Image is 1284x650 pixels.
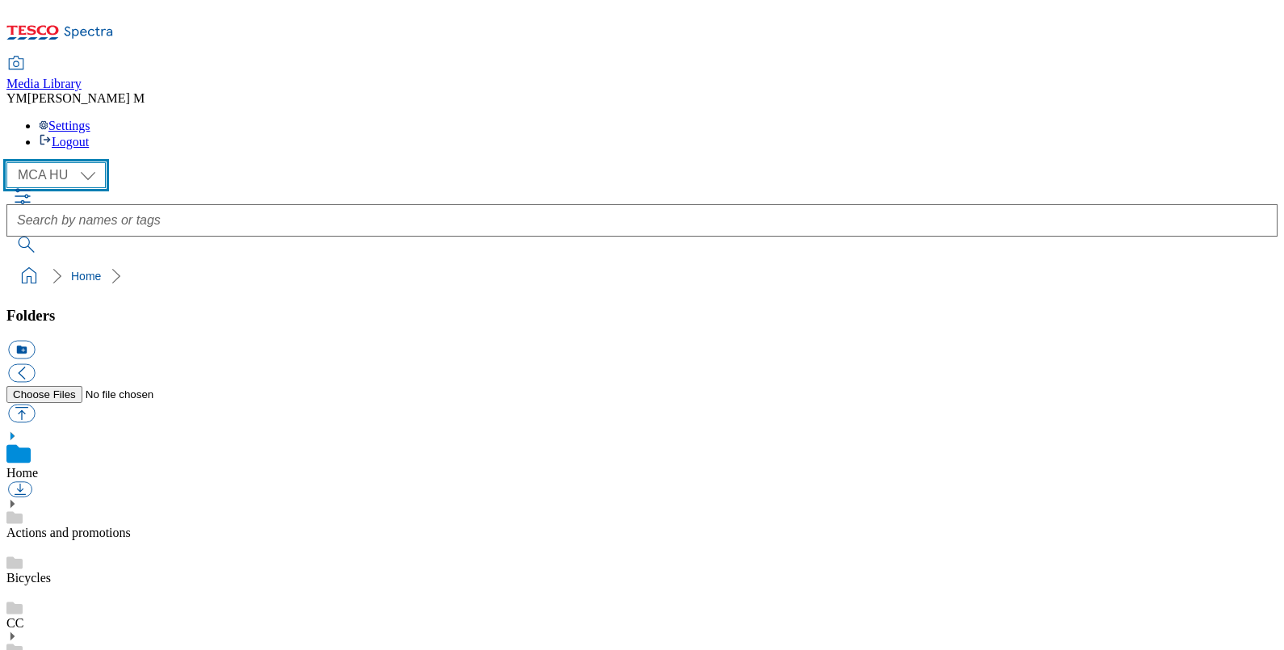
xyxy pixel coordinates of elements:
[6,466,38,480] a: Home
[16,263,42,289] a: home
[71,270,101,283] a: Home
[6,261,1278,291] nav: breadcrumb
[27,91,145,105] span: [PERSON_NAME] M
[6,77,82,90] span: Media Library
[6,57,82,91] a: Media Library
[6,616,23,630] a: CC
[6,91,27,105] span: YM
[6,526,131,539] a: Actions and promotions
[6,204,1278,237] input: Search by names or tags
[6,307,1278,325] h3: Folders
[6,571,51,585] a: Bicycles
[39,135,89,149] a: Logout
[39,119,90,132] a: Settings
